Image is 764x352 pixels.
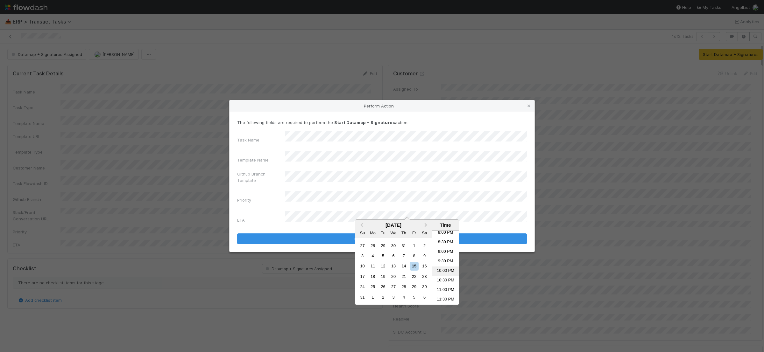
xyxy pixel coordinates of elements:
div: Sunday [358,229,367,237]
div: Choose Sunday, August 31st, 2025 [358,293,367,301]
div: Choose Sunday, August 3rd, 2025 [358,252,367,260]
div: Month August, 2025 [357,240,429,302]
div: Choose Friday, August 29th, 2025 [410,282,418,291]
div: Choose Sunday, August 17th, 2025 [358,272,367,281]
div: Choose Thursday, August 21st, 2025 [400,272,408,281]
li: 9:30 PM [432,257,459,266]
div: Choose Thursday, August 14th, 2025 [400,262,408,270]
div: Choose Saturday, August 9th, 2025 [420,252,429,260]
div: Choose Monday, July 28th, 2025 [369,241,377,250]
label: Priority [237,197,251,203]
strong: Start Datamap + Signatures [334,120,395,125]
div: Wednesday [389,229,398,237]
div: Friday [410,229,418,237]
div: [DATE] [355,222,432,228]
ul: Time [432,231,459,305]
div: Choose Wednesday, August 27th, 2025 [389,282,398,291]
div: Choose Sunday, July 27th, 2025 [358,241,367,250]
div: Choose Monday, August 25th, 2025 [369,282,377,291]
div: Choose Saturday, August 2nd, 2025 [420,241,429,250]
div: Perform Action [230,100,534,112]
div: Choose Wednesday, August 20th, 2025 [389,272,398,281]
div: Choose Tuesday, September 2nd, 2025 [379,293,387,301]
div: Choose Monday, August 11th, 2025 [369,262,377,270]
div: Choose Saturday, August 30th, 2025 [420,282,429,291]
div: Choose Thursday, July 31st, 2025 [400,241,408,250]
div: Choose Saturday, September 6th, 2025 [420,293,429,301]
div: Choose Tuesday, August 12th, 2025 [379,262,387,270]
li: 11:30 PM [432,295,459,305]
div: Choose Friday, August 15th, 2025 [410,262,418,270]
div: Choose Wednesday, August 6th, 2025 [389,252,398,260]
div: Choose Saturday, August 16th, 2025 [420,262,429,270]
div: Choose Wednesday, September 3rd, 2025 [389,293,398,301]
div: Choose Saturday, August 23rd, 2025 [420,272,429,281]
div: Choose Friday, September 5th, 2025 [410,293,418,301]
button: Next Month [421,220,432,231]
label: Task Name [237,137,259,143]
div: Choose Tuesday, July 29th, 2025 [379,241,387,250]
div: Monday [369,229,377,237]
div: Choose Sunday, August 10th, 2025 [358,262,367,270]
label: Github Branch Template [237,171,285,183]
div: Saturday [420,229,429,237]
label: ETA [237,217,245,223]
li: 8:30 PM [432,238,459,247]
div: Thursday [400,229,408,237]
li: 10:30 PM [432,276,459,286]
li: 10:00 PM [432,266,459,276]
div: Choose Friday, August 1st, 2025 [410,241,418,250]
div: Choose Thursday, August 7th, 2025 [400,252,408,260]
div: Choose Monday, August 18th, 2025 [369,272,377,281]
label: Template Name [237,157,269,163]
p: The following fields are required to perform the action: [237,119,527,126]
li: 8:00 PM [432,228,459,238]
div: Choose Friday, August 22nd, 2025 [410,272,418,281]
div: Choose Friday, August 8th, 2025 [410,252,418,260]
button: Previous Month [356,220,366,231]
div: Choose Thursday, September 4th, 2025 [400,293,408,301]
div: Choose Monday, August 4th, 2025 [369,252,377,260]
div: Choose Thursday, August 28th, 2025 [400,282,408,291]
div: Choose Sunday, August 24th, 2025 [358,282,367,291]
li: 9:00 PM [432,247,459,257]
div: Choose Tuesday, August 26th, 2025 [379,282,387,291]
button: Start Datamap + Signatures [237,233,527,244]
div: Choose Wednesday, August 13th, 2025 [389,262,398,270]
div: Time [434,222,457,228]
div: Choose Date and Time [355,219,459,305]
li: 11:00 PM [432,286,459,295]
div: Choose Wednesday, July 30th, 2025 [389,241,398,250]
div: Tuesday [379,229,387,237]
div: Choose Monday, September 1st, 2025 [369,293,377,301]
div: Choose Tuesday, August 19th, 2025 [379,272,387,281]
div: Choose Tuesday, August 5th, 2025 [379,252,387,260]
